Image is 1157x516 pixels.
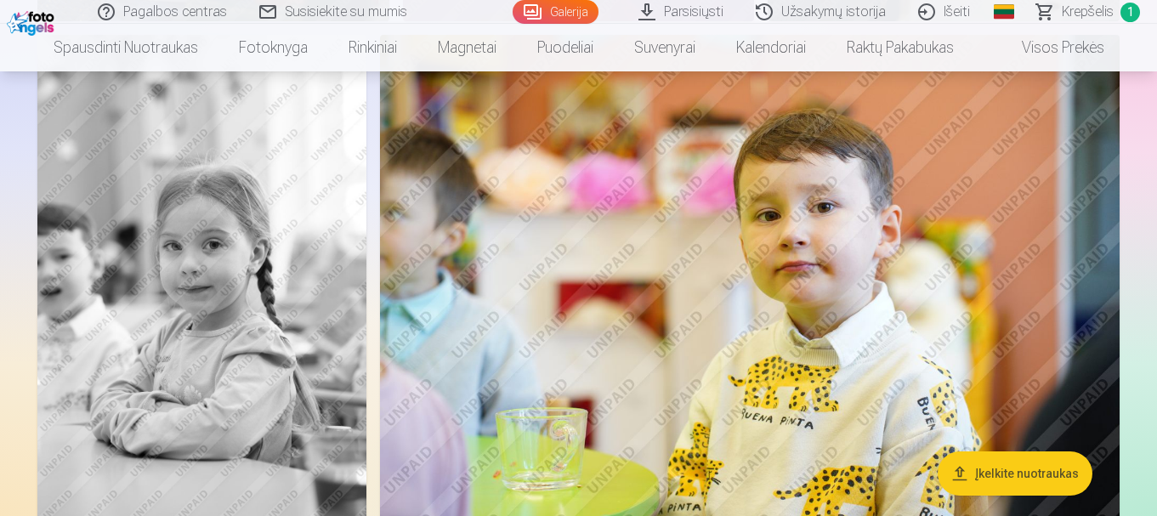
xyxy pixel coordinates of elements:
[1062,2,1114,22] span: Krepšelis
[33,24,218,71] a: Spausdinti nuotraukas
[614,24,716,71] a: Suvenyrai
[417,24,517,71] a: Magnetai
[328,24,417,71] a: Rinkiniai
[7,7,59,36] img: /fa2
[716,24,826,71] a: Kalendoriai
[1120,3,1140,22] span: 1
[938,451,1092,496] button: Įkelkite nuotraukas
[826,24,974,71] a: Raktų pakabukas
[218,24,328,71] a: Fotoknyga
[974,24,1125,71] a: Visos prekės
[517,24,614,71] a: Puodeliai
